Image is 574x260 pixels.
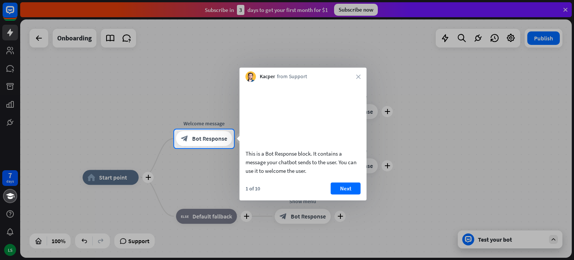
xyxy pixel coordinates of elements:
[277,73,307,80] span: from Support
[331,182,361,194] button: Next
[356,74,361,79] i: close
[6,3,28,25] button: Open LiveChat chat widget
[181,135,188,143] i: block_bot_response
[192,135,227,143] span: Bot Response
[260,73,275,80] span: Kacper
[246,185,260,192] div: 1 of 10
[246,149,361,175] div: This is a Bot Response block. It contains a message your chatbot sends to the user. You can use i...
